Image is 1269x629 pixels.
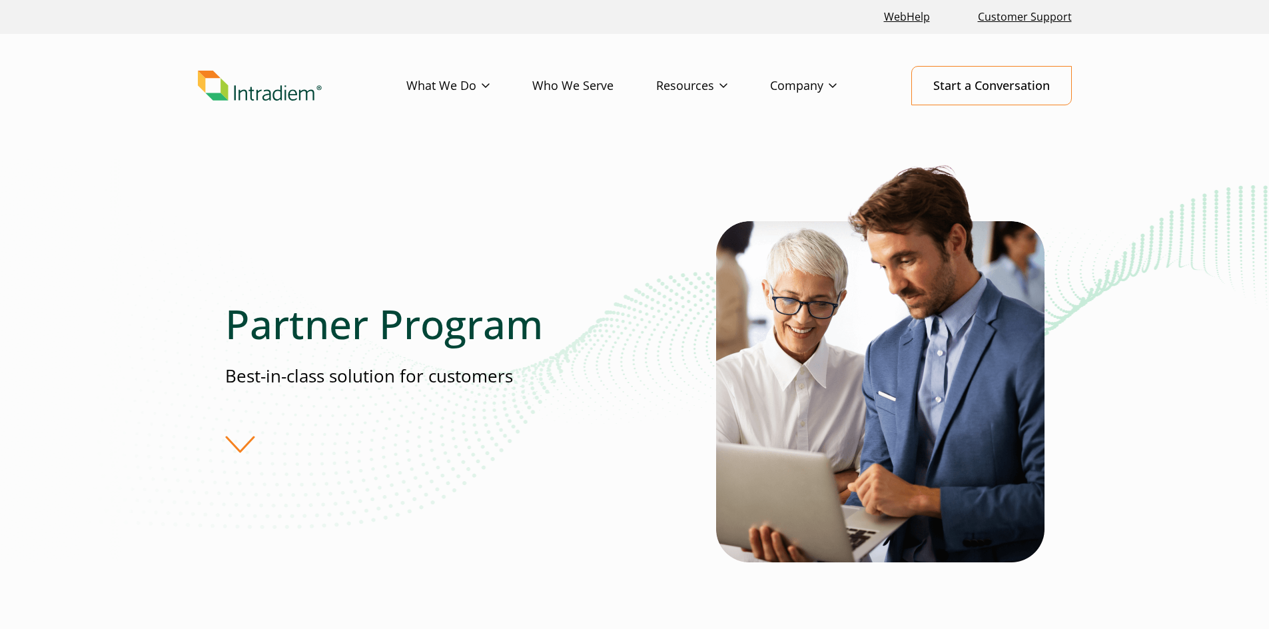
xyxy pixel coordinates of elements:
a: Start a Conversation [911,66,1072,105]
img: Intradiem [198,71,322,101]
a: Link to homepage of Intradiem [198,71,406,101]
a: Who We Serve [532,67,656,105]
a: Company [770,67,879,105]
img: Man and woman employees looking at a computer discussing contact center partnership [716,159,1045,562]
p: Best-in-class solution for customers [225,364,634,388]
a: Resources [656,67,770,105]
a: What We Do [406,67,532,105]
h1: Partner Program [225,300,634,348]
a: Customer Support [973,3,1077,31]
a: Link opens in a new window [879,3,935,31]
